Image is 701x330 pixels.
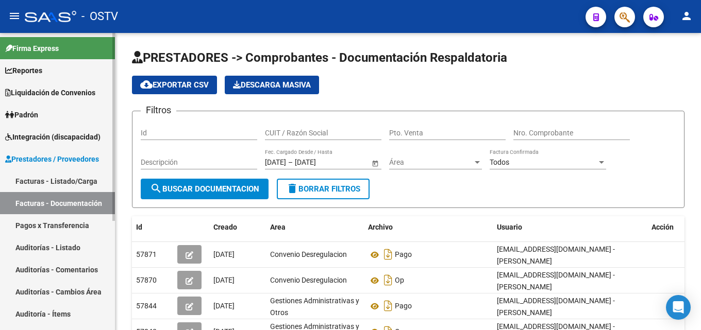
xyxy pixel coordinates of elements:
[364,216,493,238] datatable-header-cell: Archivo
[5,109,38,120] span: Padrón
[140,78,153,91] mat-icon: cloud_download
[5,87,95,98] span: Liquidación de Convenios
[225,76,319,94] app-download-masive: Descarga masiva de comprobantes (adjuntos)
[213,276,235,284] span: [DATE]
[652,223,674,231] span: Acción
[286,182,298,195] mat-icon: delete
[233,80,311,90] span: Descarga Masiva
[270,297,359,317] span: Gestiones Administrativas y Otros
[5,65,42,76] span: Reportes
[265,158,286,167] input: Start date
[150,182,162,195] mat-icon: search
[381,246,395,263] i: Descargar documento
[213,223,237,231] span: Creado
[141,103,176,117] h3: Filtros
[8,10,21,22] mat-icon: menu
[370,158,380,168] button: Open calendar
[5,153,99,165] span: Prestadores / Proveedores
[277,179,370,199] button: Borrar Filtros
[497,297,615,317] span: [EMAIL_ADDRESS][DOMAIN_NAME] - [PERSON_NAME]
[389,158,473,167] span: Área
[395,251,412,259] span: Pago
[136,302,157,310] span: 57844
[225,76,319,94] button: Descarga Masiva
[381,298,395,314] i: Descargar documento
[647,216,699,238] datatable-header-cell: Acción
[136,276,157,284] span: 57870
[266,216,364,238] datatable-header-cell: Area
[5,131,101,143] span: Integración (discapacidad)
[368,223,393,231] span: Archivo
[150,184,259,194] span: Buscar Documentacion
[136,250,157,258] span: 57871
[497,223,522,231] span: Usuario
[493,216,647,238] datatable-header-cell: Usuario
[213,250,235,258] span: [DATE]
[497,271,615,291] span: [EMAIL_ADDRESS][DOMAIN_NAME] - [PERSON_NAME]
[490,158,509,166] span: Todos
[209,216,266,238] datatable-header-cell: Creado
[136,223,142,231] span: Id
[295,158,345,167] input: End date
[140,80,209,90] span: Exportar CSV
[666,295,691,320] div: Open Intercom Messenger
[288,158,293,167] span: –
[81,5,118,28] span: - OSTV
[680,10,693,22] mat-icon: person
[132,50,507,65] span: PRESTADORES -> Comprobantes - Documentación Respaldatoria
[213,302,235,310] span: [DATE]
[132,76,217,94] button: Exportar CSV
[395,276,404,285] span: Op
[381,272,395,288] i: Descargar documento
[270,223,286,231] span: Area
[395,302,412,310] span: Pago
[132,216,173,238] datatable-header-cell: Id
[141,179,269,199] button: Buscar Documentacion
[270,276,347,284] span: Convenio Desregulacion
[497,245,615,265] span: [EMAIL_ADDRESS][DOMAIN_NAME] - [PERSON_NAME]
[5,43,59,54] span: Firma Express
[270,250,347,258] span: Convenio Desregulacion
[286,184,360,194] span: Borrar Filtros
